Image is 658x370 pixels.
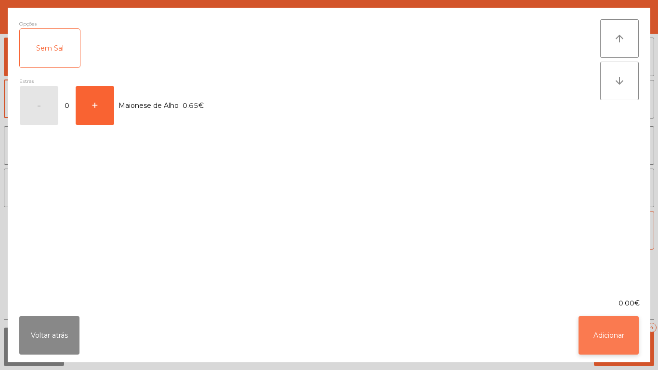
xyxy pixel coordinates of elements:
button: + [76,86,114,125]
button: Voltar atrás [19,316,79,355]
i: arrow_downward [614,75,625,87]
div: Sem Sal [20,29,80,67]
span: 0 [59,99,75,112]
div: Extras [19,77,600,86]
button: Adicionar [579,316,639,355]
i: arrow_upward [614,33,625,44]
span: Maionese de Alho [118,99,179,112]
span: Opções [19,19,37,28]
button: arrow_upward [600,19,639,58]
div: 0.00€ [8,298,650,308]
button: arrow_downward [600,62,639,100]
span: 0.65€ [183,99,204,112]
